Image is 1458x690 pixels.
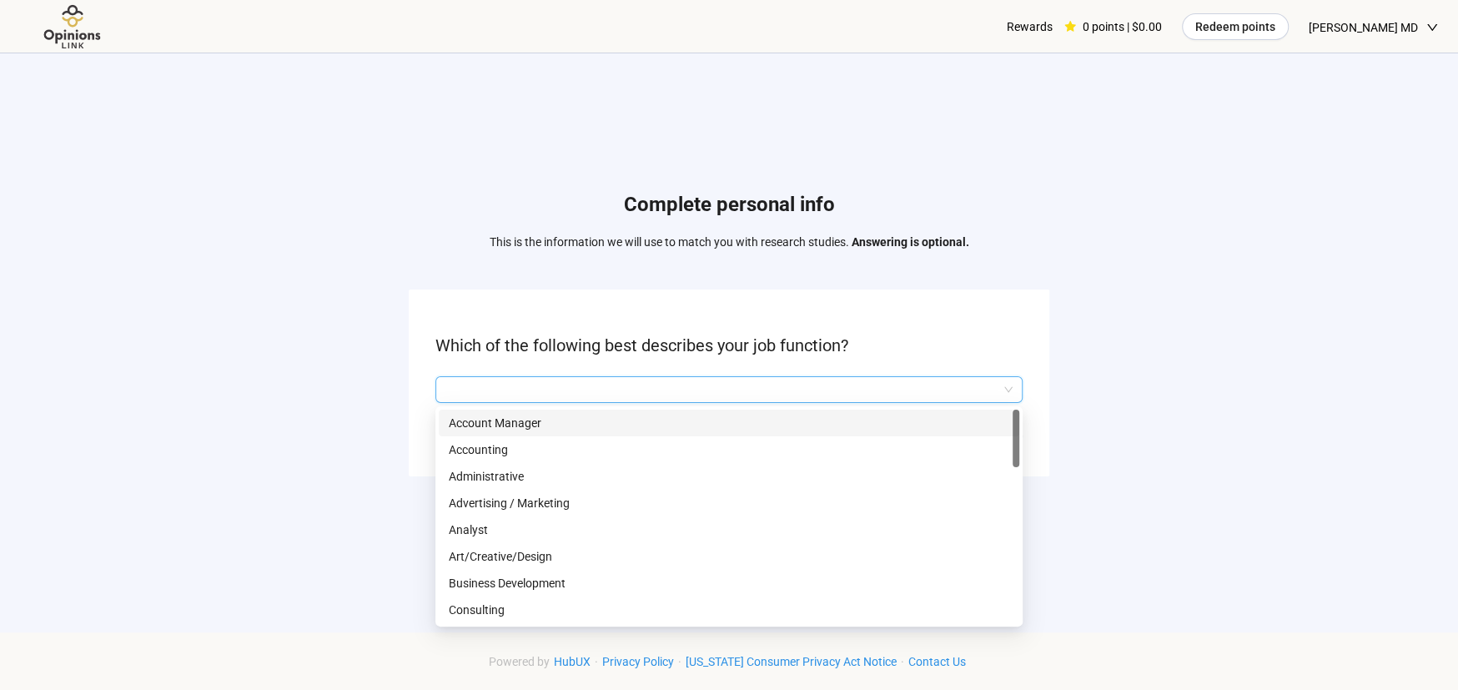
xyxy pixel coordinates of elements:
[1182,13,1289,40] button: Redeem points
[490,189,969,221] h1: Complete personal info
[1426,22,1438,33] span: down
[449,574,1009,592] p: Business Development
[489,652,970,671] div: · · ·
[449,521,1009,539] p: Analyst
[435,333,1023,359] p: Which of the following best describes your job function?
[449,441,1009,459] p: Accounting
[550,655,595,668] a: HubUX
[489,655,550,668] span: Powered by
[490,233,969,251] p: This is the information we will use to match you with research studies.
[1064,21,1076,33] span: star
[449,467,1009,486] p: Administrative
[1309,1,1418,54] span: [PERSON_NAME] MD
[598,655,678,668] a: Privacy Policy
[1195,18,1275,36] span: Redeem points
[904,655,970,668] a: Contact Us
[681,655,901,668] a: [US_STATE] Consumer Privacy Act Notice
[852,235,969,249] strong: Answering is optional.
[449,494,1009,512] p: Advertising / Marketing
[449,547,1009,566] p: Art/Creative/Design
[449,414,1009,432] p: Account Manager
[449,601,1009,619] p: Consulting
